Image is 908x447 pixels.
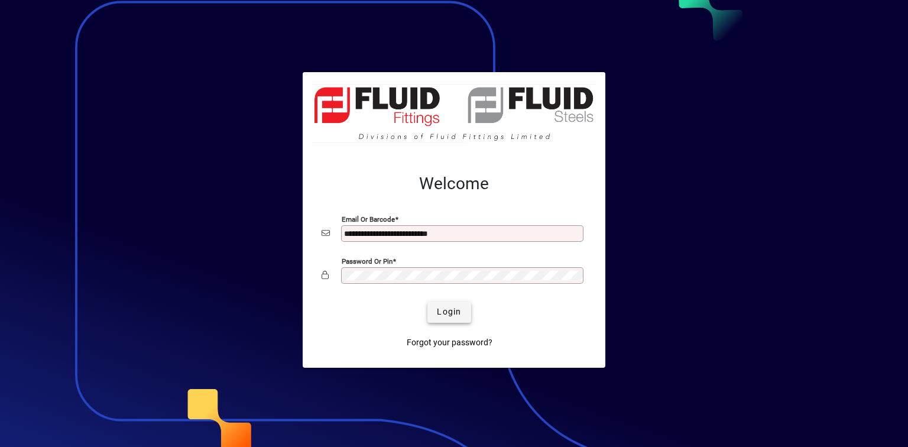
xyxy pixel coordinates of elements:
button: Login [427,302,471,323]
span: Login [437,306,461,318]
mat-label: Email or Barcode [342,215,395,223]
h2: Welcome [322,174,586,194]
span: Forgot your password? [407,336,492,349]
mat-label: Password or Pin [342,257,393,265]
a: Forgot your password? [402,332,497,354]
